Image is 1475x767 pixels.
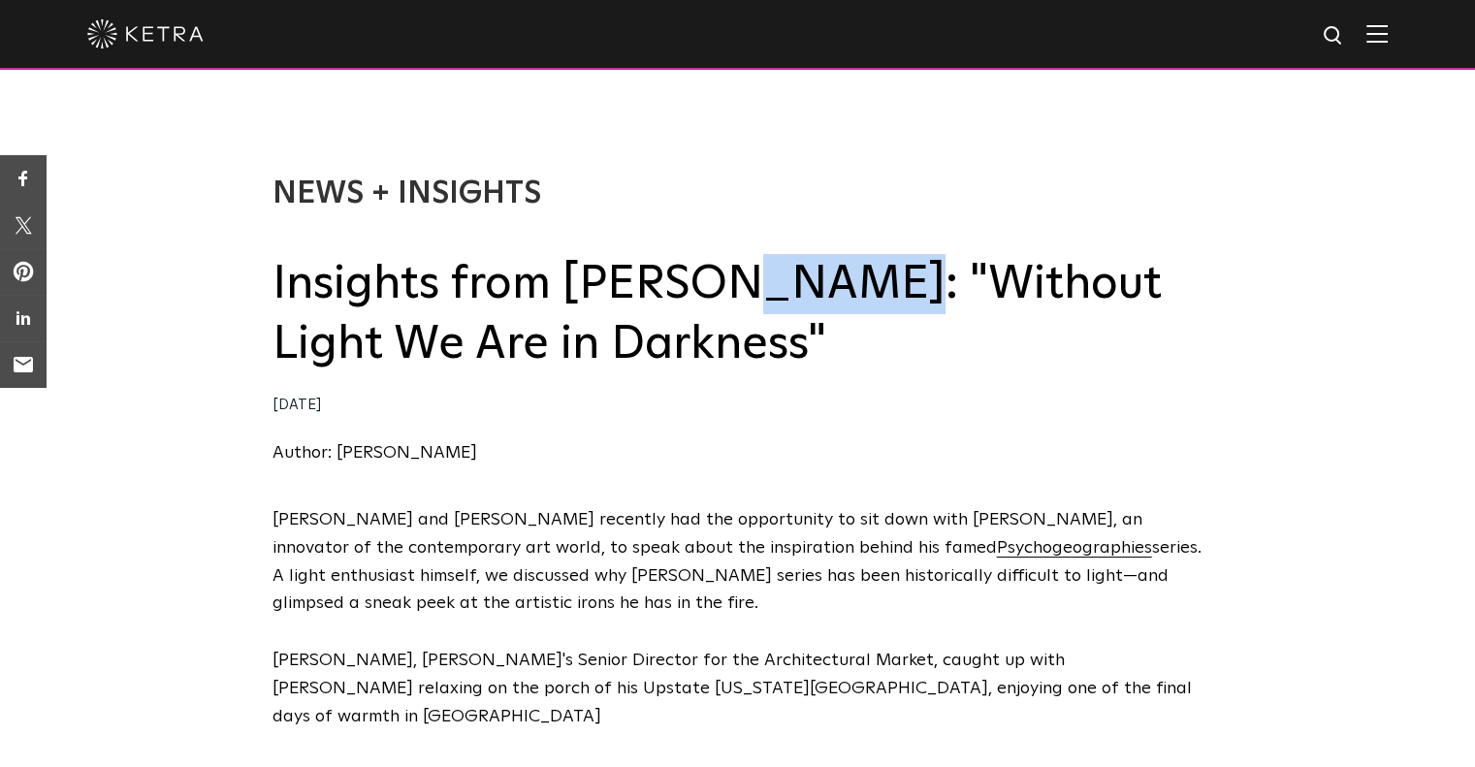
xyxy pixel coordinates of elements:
[273,392,1203,420] div: [DATE]
[273,254,1203,375] h2: Insights from [PERSON_NAME]: "Without Light We Are in Darkness"
[997,539,1152,557] a: Psychogeographies
[273,511,1142,557] span: [PERSON_NAME] and [PERSON_NAME] recently had the opportunity to sit down with [PERSON_NAME], an i...
[273,539,1202,613] span: series. A light enthusiast himself, we discussed why [PERSON_NAME] series has been historically d...
[273,178,541,209] a: News + Insights
[87,19,204,48] img: ketra-logo-2019-white
[1322,24,1346,48] img: search icon
[273,444,477,462] a: Author: [PERSON_NAME]
[1366,24,1388,43] img: Hamburger%20Nav.svg
[273,652,1192,725] span: [PERSON_NAME], [PERSON_NAME]'s Senior Director for the Architectural Market, caught up with [PERS...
